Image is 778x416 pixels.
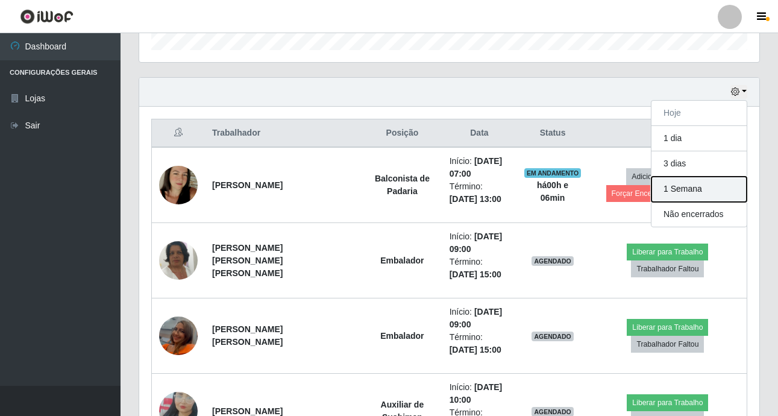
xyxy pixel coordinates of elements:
button: Liberar para Trabalho [627,394,708,411]
strong: Embalador [380,331,424,341]
li: Término: [450,180,510,206]
time: [DATE] 13:00 [450,194,501,204]
li: Início: [450,155,510,180]
strong: [PERSON_NAME] [PERSON_NAME] [212,324,283,347]
strong: há 00 h e 06 min [537,180,568,203]
button: 3 dias [651,151,747,177]
time: [DATE] 15:00 [450,345,501,355]
th: Trabalhador [205,119,362,148]
img: 1676496034794.jpeg [159,226,198,295]
button: 1 Semana [651,177,747,202]
img: 1682443314153.jpeg [159,151,198,219]
img: 1749044653685.jpeg [159,303,198,369]
li: Início: [450,230,510,256]
button: Hoje [651,101,747,126]
button: Liberar para Trabalho [627,244,708,260]
time: [DATE] 07:00 [450,156,503,178]
strong: [PERSON_NAME] [PERSON_NAME] [PERSON_NAME] [212,243,283,278]
th: Data [442,119,517,148]
time: [DATE] 09:00 [450,307,503,329]
button: Forçar Encerramento [606,185,687,202]
button: Trabalhador Faltou [631,260,704,277]
img: CoreUI Logo [20,9,74,24]
strong: [PERSON_NAME] [212,406,283,416]
span: EM ANDAMENTO [524,168,582,178]
li: Término: [450,331,510,356]
strong: Embalador [380,256,424,265]
time: [DATE] 09:00 [450,232,503,254]
li: Início: [450,306,510,331]
button: Liberar para Trabalho [627,319,708,336]
time: [DATE] 10:00 [450,382,503,405]
th: Posição [362,119,442,148]
button: Não encerrados [651,202,747,227]
strong: [PERSON_NAME] [212,180,283,190]
time: [DATE] 15:00 [450,269,501,279]
button: 1 dia [651,126,747,151]
span: AGENDADO [532,256,574,266]
li: Início: [450,381,510,406]
button: Trabalhador Faltou [631,336,704,353]
li: Término: [450,256,510,281]
strong: Balconista de Padaria [375,174,430,196]
button: Adicionar Horas Extra [626,168,709,185]
th: Status [516,119,589,148]
th: Opções [589,119,747,148]
span: AGENDADO [532,332,574,341]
